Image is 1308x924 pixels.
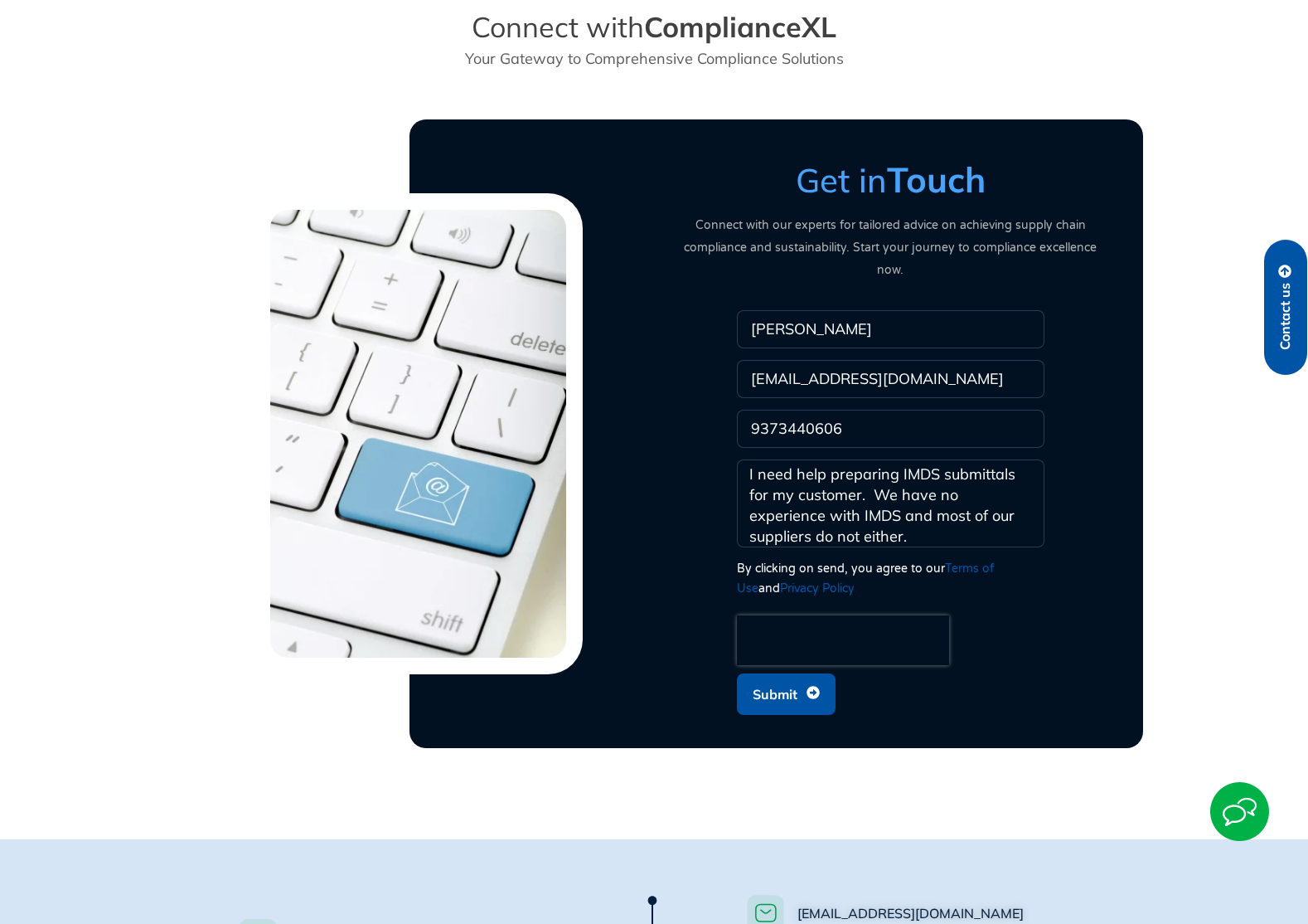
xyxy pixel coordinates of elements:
[737,410,1044,448] input: Only numbers and phone characters (#, -, *, etc) are accepted.
[410,10,898,45] h2: Connect with
[737,674,836,715] button: Submit
[797,905,1024,922] a: [EMAIL_ADDRESS][DOMAIN_NAME]
[1278,283,1293,350] span: Contact us
[254,193,583,674] img: Contact-Us-Form
[737,562,994,596] a: Terms of Use
[737,559,1044,599] div: By clicking on send, you agree to our and
[780,581,855,596] a: Privacy Policy
[410,47,898,70] p: Your Gateway to Comprehensive Compliance Solutions
[671,214,1110,281] p: Connect with our experts for tailored advice on achieving supply chain compliance and sustainabil...
[737,360,1044,398] input: Business email ID*
[671,159,1110,201] h3: Get in
[737,615,949,665] iframe: reCAPTCHA
[887,158,986,202] strong: Touch
[644,9,836,45] strong: ComplianceXL
[753,678,797,710] span: Submit
[1210,782,1269,841] img: Start Chat
[1264,240,1307,375] a: Contact us
[737,310,1044,348] input: Full Name*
